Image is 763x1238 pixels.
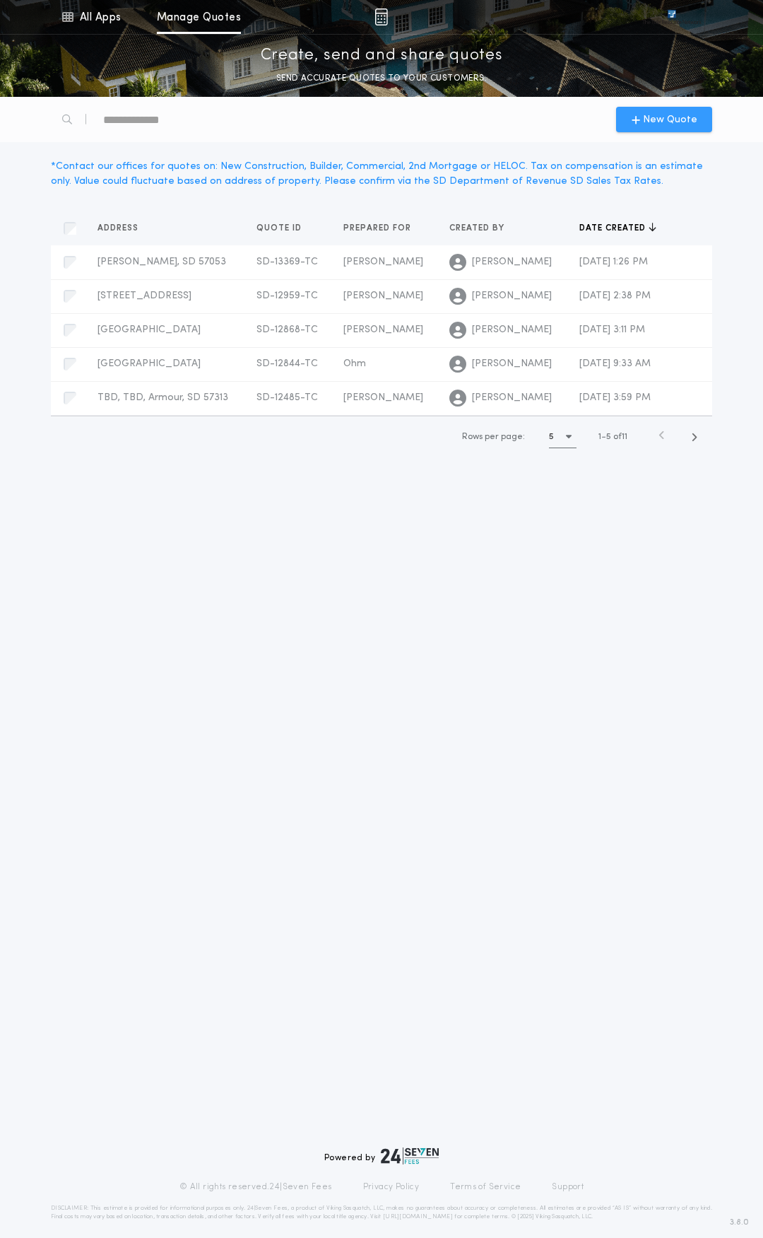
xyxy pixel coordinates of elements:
span: Quote ID [256,223,304,234]
span: of 11 [613,431,627,443]
span: [DATE] 3:11 PM [579,325,645,335]
span: 1 [598,433,601,441]
p: DISCLAIMER: This estimate is provided for informational purposes only. 24|Seven Fees, a product o... [51,1204,712,1221]
span: [STREET_ADDRESS] [97,291,191,301]
span: [PERSON_NAME] [472,289,552,303]
img: vs-icon [642,10,702,24]
div: * Contact our offices for quotes on: New Construction, Builder, Commercial, 2nd Mortgage or HELOC... [51,159,712,189]
span: SD-12959-TC [256,291,318,301]
span: [DATE] 3:59 PM [579,392,651,403]
button: New Quote [616,107,712,132]
span: [PERSON_NAME] [472,357,552,371]
span: Date created [579,223,649,234]
a: Privacy Policy [363,1181,420,1193]
div: Powered by [324,1148,439,1164]
button: 5 [549,426,576,448]
a: Terms of Service [450,1181,521,1193]
button: Quote ID [256,221,312,235]
span: [PERSON_NAME] [472,323,552,337]
button: Address [97,221,149,235]
p: SEND ACCURATE QUOTES TO YOUR CUSTOMERS. [276,71,487,86]
span: [DATE] 1:26 PM [579,257,648,267]
span: [DATE] 9:33 AM [579,358,651,369]
span: Prepared for [343,223,414,234]
p: Create, send and share quotes [261,45,503,67]
span: [PERSON_NAME] [472,391,552,405]
button: Date created [579,221,656,235]
span: [PERSON_NAME] [343,325,423,335]
span: TBD, TBD, Armour, SD 57313 [97,392,228,403]
img: logo [381,1148,439,1164]
span: Created by [449,223,507,234]
span: [GEOGRAPHIC_DATA] [97,358,201,369]
img: img [374,8,388,25]
span: SD-12844-TC [256,358,318,369]
span: [PERSON_NAME], SD 57053 [97,257,226,267]
span: [PERSON_NAME] [343,392,423,403]
span: SD-12485-TC [256,392,318,403]
span: [DATE] 2:38 PM [579,291,651,301]
a: Support [552,1181,584,1193]
button: Created by [449,221,515,235]
span: [PERSON_NAME] [472,255,552,269]
span: New Quote [643,112,697,127]
span: [PERSON_NAME] [343,291,423,301]
p: © All rights reserved. 24|Seven Fees [179,1181,332,1193]
span: [PERSON_NAME] [343,257,423,267]
span: Ohm [343,358,366,369]
span: SD-12868-TC [256,325,318,335]
span: [GEOGRAPHIC_DATA] [97,325,201,335]
span: SD-13369-TC [256,257,318,267]
h1: 5 [549,430,554,444]
span: Rows per page: [462,433,525,441]
span: Address [97,223,141,234]
a: [URL][DOMAIN_NAME] [383,1214,453,1220]
span: 5 [606,433,611,441]
span: 3.8.0 [730,1216,749,1229]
